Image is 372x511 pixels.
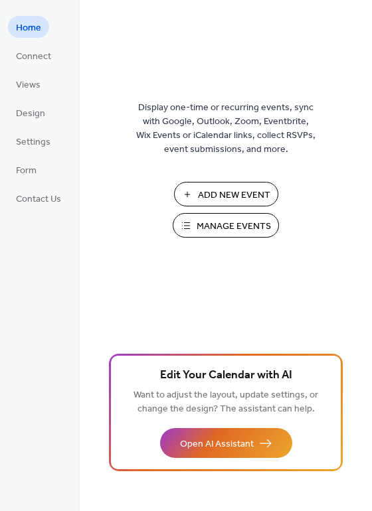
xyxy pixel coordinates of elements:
button: Open AI Assistant [160,428,292,458]
a: Settings [8,130,58,152]
a: Views [8,73,48,95]
span: Settings [16,135,50,149]
span: Home [16,21,41,35]
button: Add New Event [174,182,278,206]
span: Want to adjust the layout, update settings, or change the design? The assistant can help. [134,386,318,418]
span: Contact Us [16,192,61,206]
span: Form [16,164,37,178]
a: Contact Us [8,187,69,209]
button: Manage Events [173,213,279,238]
span: Display one-time or recurring events, sync with Google, Outlook, Zoom, Eventbrite, Wix Events or ... [136,101,316,157]
a: Design [8,102,53,123]
a: Connect [8,44,59,66]
span: Edit Your Calendar with AI [160,366,292,385]
span: Connect [16,50,51,64]
span: Open AI Assistant [180,437,254,451]
span: Views [16,78,41,92]
a: Form [8,159,45,181]
span: Design [16,107,45,121]
a: Home [8,16,49,38]
span: Manage Events [197,220,271,234]
span: Add New Event [198,188,270,202]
